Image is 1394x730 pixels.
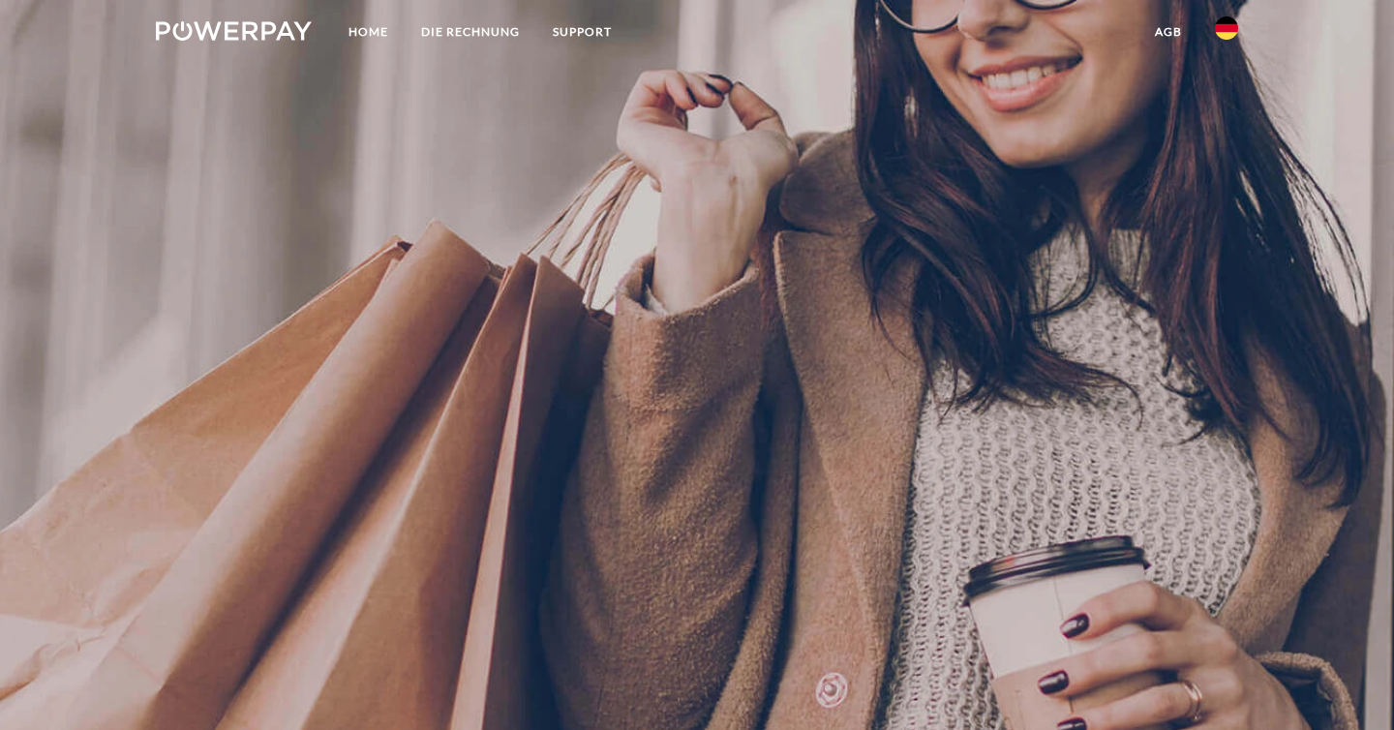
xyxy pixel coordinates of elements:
a: SUPPORT [536,15,628,49]
img: logo-powerpay-white.svg [156,21,312,41]
a: Home [332,15,405,49]
a: DIE RECHNUNG [405,15,536,49]
a: agb [1138,15,1198,49]
img: de [1215,16,1238,40]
